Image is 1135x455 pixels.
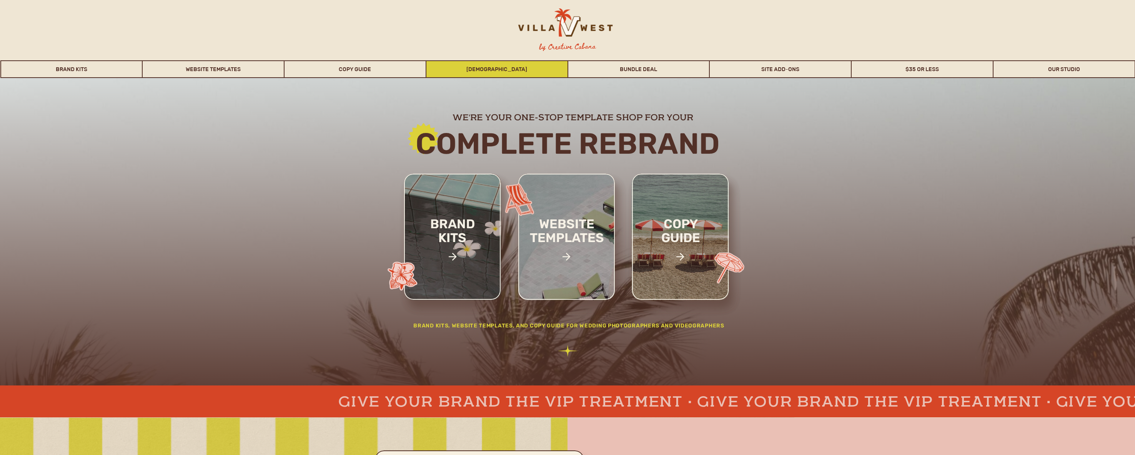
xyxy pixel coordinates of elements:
[143,60,284,78] a: Website Templates
[994,60,1135,78] a: Our Studio
[396,322,741,333] h2: Brand Kits, website templates, and Copy Guide for wedding photographers and videographers
[516,217,617,261] a: website templates
[710,60,851,78] a: Site Add-Ons
[398,112,748,121] h2: we're your one-stop template shop for your
[426,60,567,78] a: [DEMOGRAPHIC_DATA]
[533,41,602,53] h3: by Creative Cabana
[420,217,485,271] a: brand kits
[568,60,709,78] a: Bundle Deal
[1,60,142,78] a: Brand Kits
[360,128,776,159] h2: Complete rebrand
[285,60,426,78] a: Copy Guide
[852,60,993,78] a: $35 or Less
[645,217,716,271] a: copy guide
